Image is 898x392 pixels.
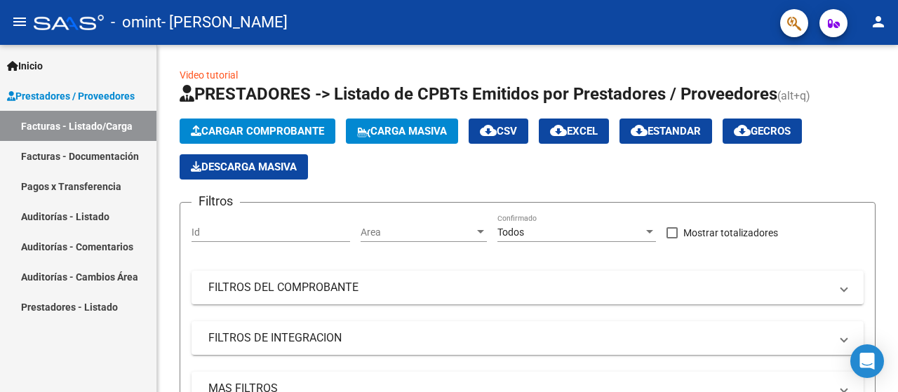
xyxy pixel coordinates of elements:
[631,122,648,139] mat-icon: cloud_download
[480,122,497,139] mat-icon: cloud_download
[850,344,884,378] div: Open Intercom Messenger
[734,125,791,137] span: Gecros
[191,161,297,173] span: Descarga Masiva
[631,125,701,137] span: Estandar
[161,7,288,38] span: - [PERSON_NAME]
[192,321,864,355] mat-expansion-panel-header: FILTROS DE INTEGRACION
[619,119,712,144] button: Estandar
[7,58,43,74] span: Inicio
[192,271,864,304] mat-expansion-panel-header: FILTROS DEL COMPROBANTE
[550,122,567,139] mat-icon: cloud_download
[723,119,802,144] button: Gecros
[480,125,517,137] span: CSV
[208,280,830,295] mat-panel-title: FILTROS DEL COMPROBANTE
[180,154,308,180] app-download-masive: Descarga masiva de comprobantes (adjuntos)
[191,125,324,137] span: Cargar Comprobante
[539,119,609,144] button: EXCEL
[192,191,240,211] h3: Filtros
[7,88,135,104] span: Prestadores / Proveedores
[346,119,458,144] button: Carga Masiva
[180,69,238,81] a: Video tutorial
[11,13,28,30] mat-icon: menu
[180,84,777,104] span: PRESTADORES -> Listado de CPBTs Emitidos por Prestadores / Proveedores
[550,125,598,137] span: EXCEL
[361,227,474,238] span: Area
[469,119,528,144] button: CSV
[683,224,778,241] span: Mostrar totalizadores
[357,125,447,137] span: Carga Masiva
[870,13,887,30] mat-icon: person
[208,330,830,346] mat-panel-title: FILTROS DE INTEGRACION
[111,7,161,38] span: - omint
[734,122,751,139] mat-icon: cloud_download
[180,119,335,144] button: Cargar Comprobante
[180,154,308,180] button: Descarga Masiva
[497,227,524,238] span: Todos
[777,89,810,102] span: (alt+q)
